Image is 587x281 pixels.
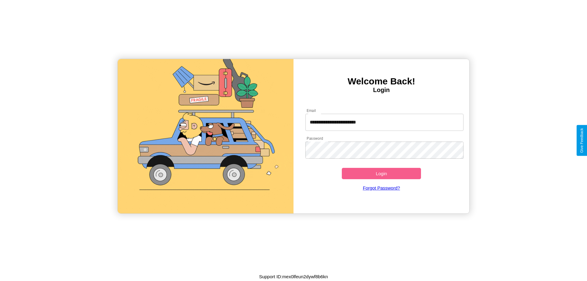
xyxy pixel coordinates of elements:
label: Password [307,136,323,141]
h4: Login [293,87,469,94]
h3: Welcome Back! [293,76,469,87]
div: Give Feedback [580,128,584,153]
button: Login [342,168,421,179]
img: gif [118,59,293,213]
label: Email [307,108,316,113]
a: Forgot Password? [302,179,461,197]
p: Support ID: mex0lfeun2dywf8b6kn [259,272,328,281]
